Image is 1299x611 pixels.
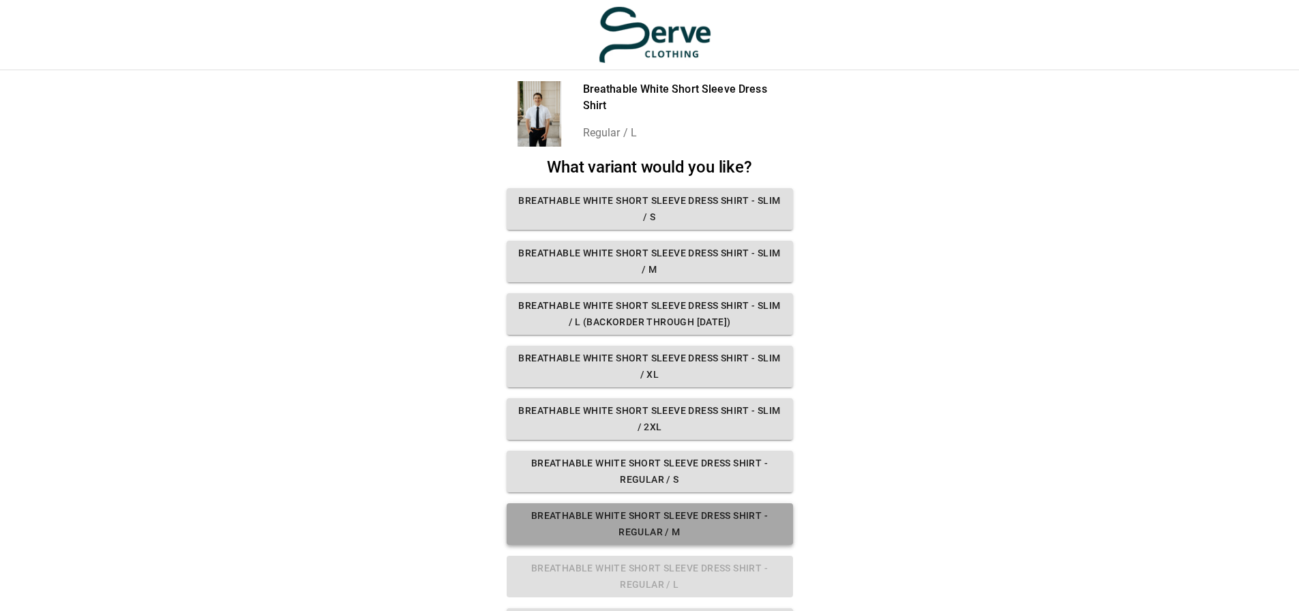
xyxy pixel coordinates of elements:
button: Breathable White Short Sleeve Dress Shirt - Slim / M [507,241,793,282]
h2: What variant would you like? [507,158,793,177]
button: Breathable White Short Sleeve Dress Shirt - Regular / M [507,503,793,545]
div: Breathable White Short Sleeve Dress Shirt - Serve Clothing [507,81,572,147]
button: Breathable White Short Sleeve Dress Shirt - Slim / S [507,188,793,230]
button: Breathable White Short Sleeve Dress Shirt - Regular / S [507,451,793,492]
button: Breathable White Short Sleeve Dress Shirt - Slim / L (Backorder through [DATE]) [507,293,793,335]
p: Regular / L [583,125,793,141]
p: Breathable White Short Sleeve Dress Shirt [583,81,793,114]
button: Breathable White Short Sleeve Dress Shirt - Slim / 2XL [507,398,793,440]
img: serve-clothing.myshopify.com-3331c13f-55ad-48ba-bef5-e23db2fa8125 [598,5,711,64]
button: Breathable White Short Sleeve Dress Shirt - Slim / XL [507,346,793,387]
